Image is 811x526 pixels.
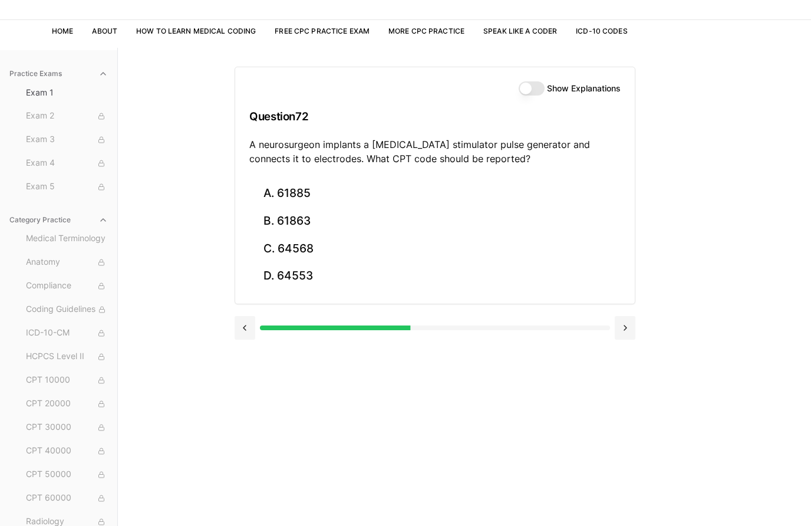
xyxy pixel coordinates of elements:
[249,99,621,134] h3: Question 72
[21,465,113,484] button: CPT 50000
[275,27,370,35] a: Free CPC Practice Exam
[26,374,108,387] span: CPT 10000
[26,421,108,434] span: CPT 30000
[21,394,113,413] button: CPT 20000
[26,87,108,98] span: Exam 1
[21,177,113,196] button: Exam 5
[52,27,73,35] a: Home
[21,489,113,508] button: CPT 60000
[26,303,108,316] span: Coding Guidelines
[26,280,108,292] span: Compliance
[26,445,108,458] span: CPT 40000
[5,211,113,229] button: Category Practice
[26,110,108,123] span: Exam 2
[21,83,113,102] button: Exam 1
[26,327,108,340] span: ICD-10-CM
[547,84,621,93] label: Show Explanations
[21,107,113,126] button: Exam 2
[26,468,108,481] span: CPT 50000
[26,492,108,505] span: CPT 60000
[21,253,113,272] button: Anatomy
[21,277,113,295] button: Compliance
[21,442,113,461] button: CPT 40000
[26,157,108,170] span: Exam 4
[5,64,113,83] button: Practice Exams
[92,27,117,35] a: About
[21,300,113,319] button: Coding Guidelines
[249,137,621,166] p: A neurosurgeon implants a [MEDICAL_DATA] stimulator pulse generator and connects it to electrodes...
[26,232,108,245] span: Medical Terminology
[21,229,113,248] button: Medical Terminology
[26,350,108,363] span: HCPCS Level II
[576,27,627,35] a: ICD-10 Codes
[26,256,108,269] span: Anatomy
[26,133,108,146] span: Exam 3
[249,235,621,262] button: C. 64568
[21,154,113,173] button: Exam 4
[26,180,108,193] span: Exam 5
[388,27,464,35] a: More CPC Practice
[136,27,256,35] a: How to Learn Medical Coding
[26,397,108,410] span: CPT 20000
[249,262,621,290] button: D. 64553
[21,371,113,390] button: CPT 10000
[21,324,113,343] button: ICD-10-CM
[249,180,621,208] button: A. 61885
[21,347,113,366] button: HCPCS Level II
[483,27,557,35] a: Speak Like a Coder
[249,208,621,235] button: B. 61863
[21,418,113,437] button: CPT 30000
[21,130,113,149] button: Exam 3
